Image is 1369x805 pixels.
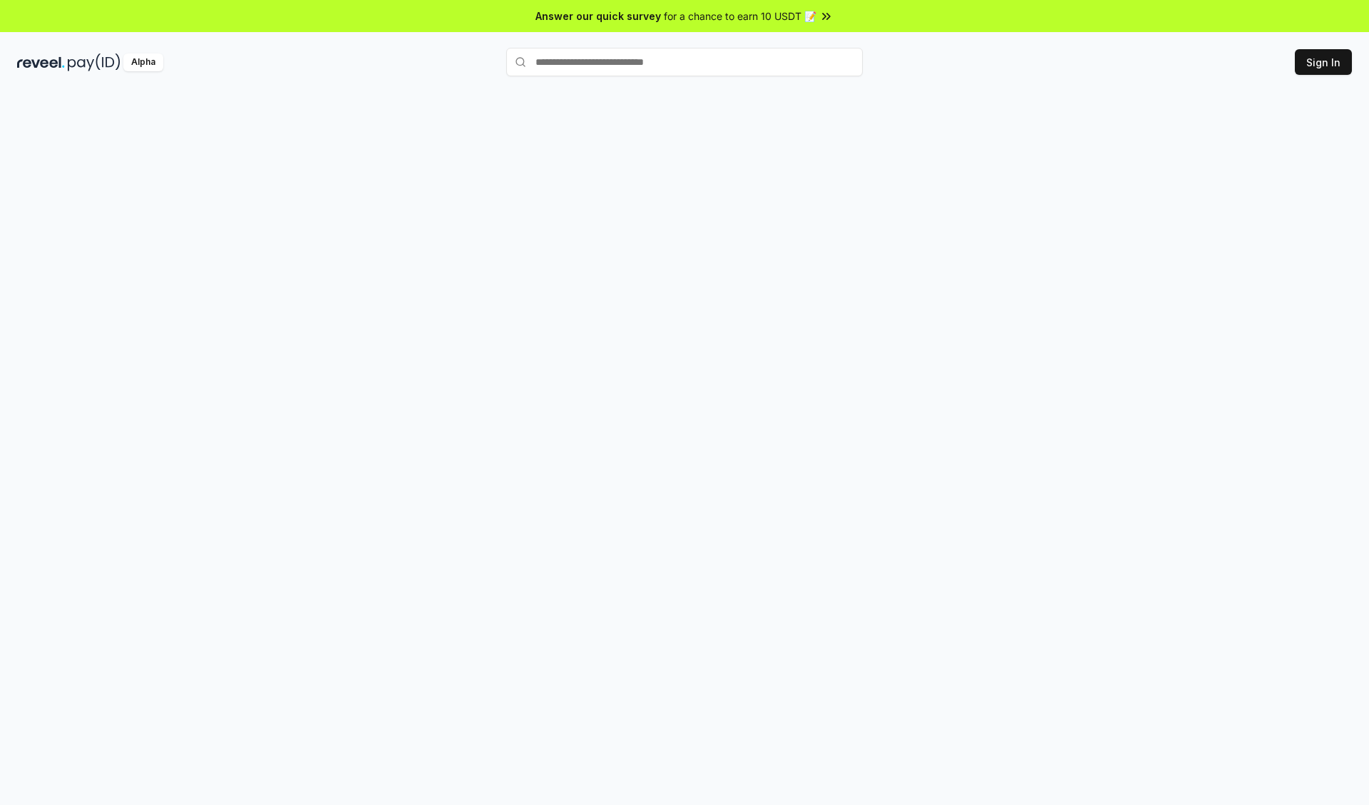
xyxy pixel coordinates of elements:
img: pay_id [68,53,121,71]
img: reveel_dark [17,53,65,71]
button: Sign In [1295,49,1352,75]
span: Answer our quick survey [535,9,661,24]
div: Alpha [123,53,163,71]
span: for a chance to earn 10 USDT 📝 [664,9,816,24]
